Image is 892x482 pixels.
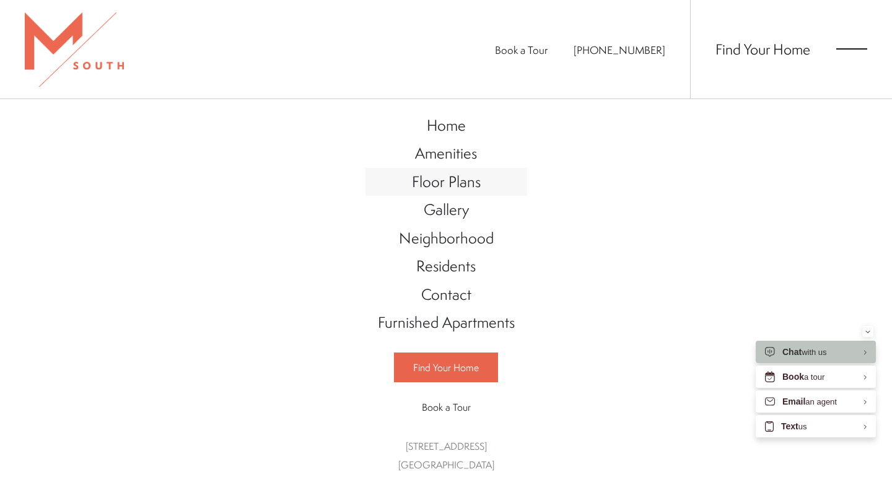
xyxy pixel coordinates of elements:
span: Book a Tour [422,400,471,414]
a: Find Your Home [394,353,498,382]
span: Contact [421,284,471,305]
span: Floor Plans [412,171,481,192]
a: Go to Amenities [365,139,527,168]
img: MSouth [25,12,124,87]
a: Find Your Home [715,39,810,59]
a: Go to Residents [365,252,527,281]
span: Furnished Apartments [378,312,515,333]
a: Book a Tour [495,43,548,57]
span: Neighborhood [399,227,494,248]
a: Book a Tour [394,393,498,421]
a: Go to Neighborhood [365,224,527,253]
span: [PHONE_NUMBER] [574,43,665,57]
a: Go to Contact [365,281,527,309]
span: Amenities [415,142,477,164]
a: Go to Furnished Apartments (opens in a new tab) [365,309,527,337]
span: Residents [416,255,476,276]
a: Go to Home [365,112,527,140]
a: Call Us at 813-570-8014 [574,43,665,57]
button: Open Menu [836,43,867,55]
a: Go to Floor Plans [365,168,527,196]
a: Go to Gallery [365,196,527,224]
span: Gallery [424,199,469,220]
a: Get Directions to 5110 South Manhattan Avenue Tampa, FL 33611 [398,439,494,471]
span: Find Your Home [413,361,479,374]
span: Home [427,115,466,136]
